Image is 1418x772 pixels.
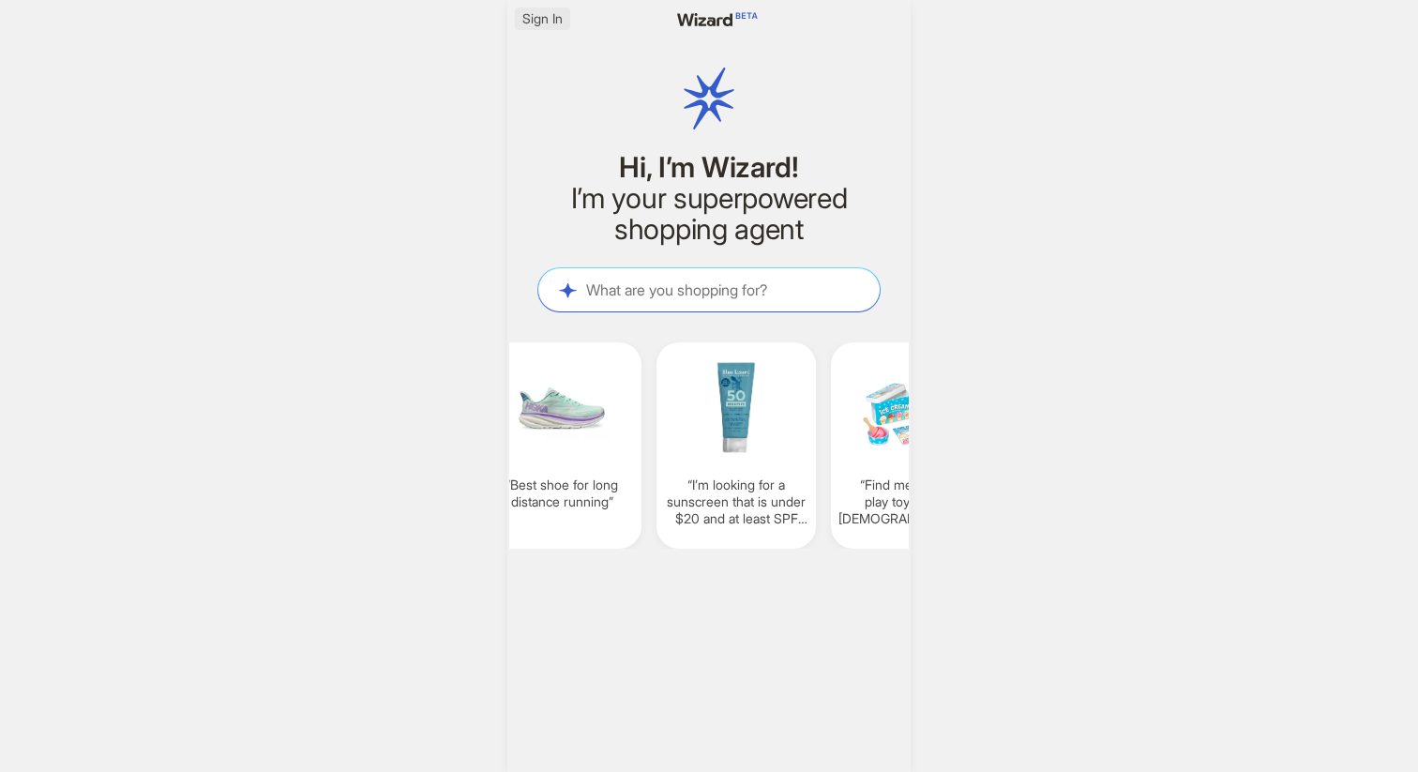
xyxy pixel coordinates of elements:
div: Best shoe for long distance running [482,342,641,549]
button: Sign In [515,8,570,30]
q: I’m looking for a sunscreen that is under $20 and at least SPF 50+ [664,477,808,528]
h1: Hi, I’m Wizard! [537,152,881,183]
q: Find me pretend play toys for my [DEMOGRAPHIC_DATA] [838,477,983,528]
q: Best shoe for long distance running [490,477,634,510]
div: Find me pretend play toys for my [DEMOGRAPHIC_DATA] [831,342,990,549]
span: Sign In [522,10,563,27]
img: I'm%20looking%20for%20a%20sunscreen%20that%20is%20under%2020%20and%20at%20least%20SPF%2050-534dde... [664,354,808,462]
div: I’m looking for a sunscreen that is under $20 and at least SPF 50+ [656,342,816,549]
h2: I’m your superpowered shopping agent [537,183,881,245]
img: Find%20me%20pretend%20play%20toys%20for%20my%203yr%20old-5ad6069d.png [838,354,983,462]
img: Best%20shoe%20for%20long%20distance%20running-fb89a0c4.png [490,354,634,462]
